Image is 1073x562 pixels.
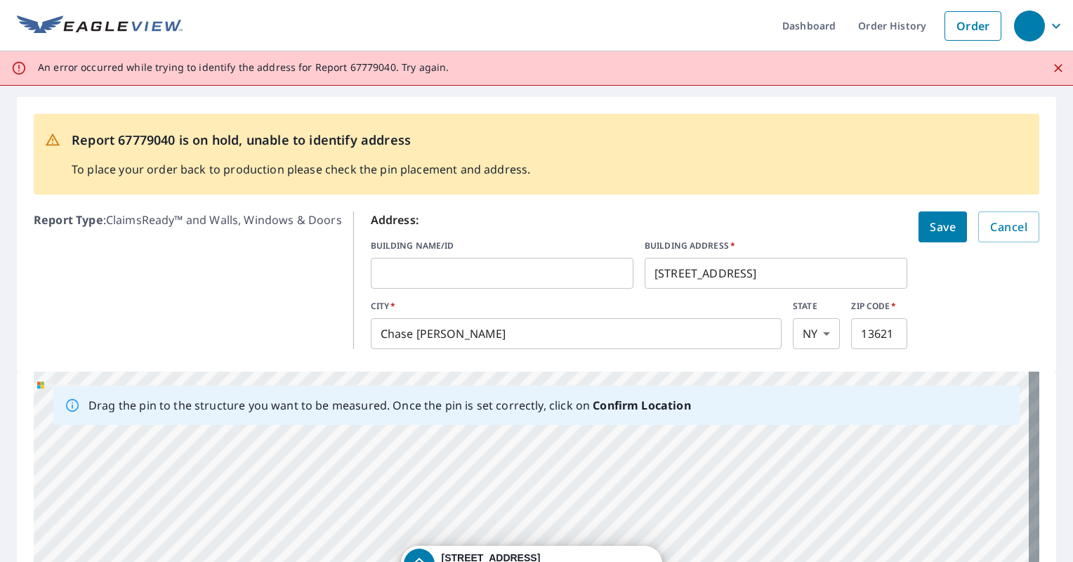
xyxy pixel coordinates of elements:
[1049,59,1067,77] button: Close
[930,217,956,237] span: Save
[593,398,690,413] b: Confirm Location
[793,318,840,349] div: NY
[72,131,530,150] p: Report 67779040 is on hold, unable to identify address
[34,212,103,228] b: Report Type
[919,211,967,242] button: Save
[990,217,1027,237] span: Cancel
[371,300,782,313] label: CITY
[88,397,691,414] p: Drag the pin to the structure you want to be measured. Once the pin is set correctly, click on
[803,327,817,341] em: NY
[17,15,183,37] img: EV Logo
[645,240,907,252] label: BUILDING ADDRESS
[793,300,840,313] label: STATE
[851,300,907,313] label: ZIP CODE
[371,240,633,252] label: BUILDING NAME/ID
[72,161,530,178] p: To place your order back to production please check the pin placement and address.
[38,61,449,74] p: An error occurred while trying to identify the address for Report 67779040. Try again.
[34,211,342,349] p: : ClaimsReady™ and Walls, Windows & Doors
[944,11,1001,41] a: Order
[978,211,1039,242] button: Cancel
[371,211,908,228] p: Address:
